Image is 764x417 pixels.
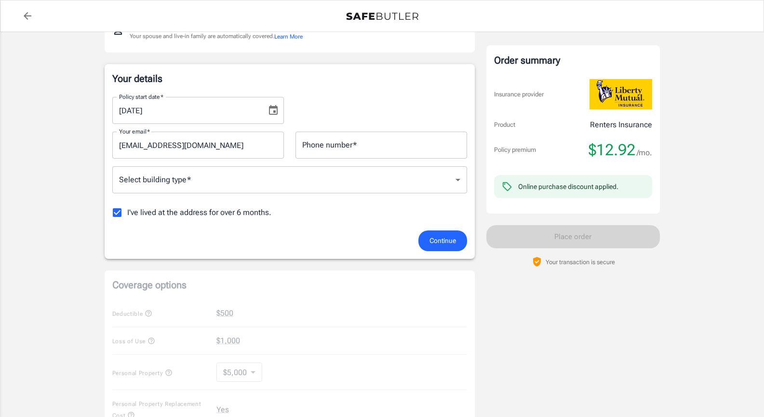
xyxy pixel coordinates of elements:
[127,207,271,218] span: I've lived at the address for over 6 months.
[119,93,163,101] label: Policy start date
[590,79,652,109] img: Liberty Mutual
[590,119,652,131] p: Renters Insurance
[274,32,303,41] button: Learn More
[589,140,635,160] span: $12.92
[494,120,515,130] p: Product
[429,235,456,247] span: Continue
[418,230,467,251] button: Continue
[546,257,615,267] p: Your transaction is secure
[119,127,150,135] label: Your email
[494,145,536,155] p: Policy premium
[112,132,284,159] input: Enter email
[637,146,652,160] span: /mo.
[518,182,618,191] div: Online purchase discount applied.
[494,90,544,99] p: Insurance provider
[494,53,652,67] div: Order summary
[264,101,283,120] button: Choose date, selected date is Aug 16, 2025
[18,6,37,26] a: back to quotes
[295,132,467,159] input: Enter number
[112,72,467,85] p: Your details
[346,13,418,20] img: Back to quotes
[130,32,303,41] p: Your spouse and live-in family are automatically covered.
[112,97,260,124] input: MM/DD/YYYY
